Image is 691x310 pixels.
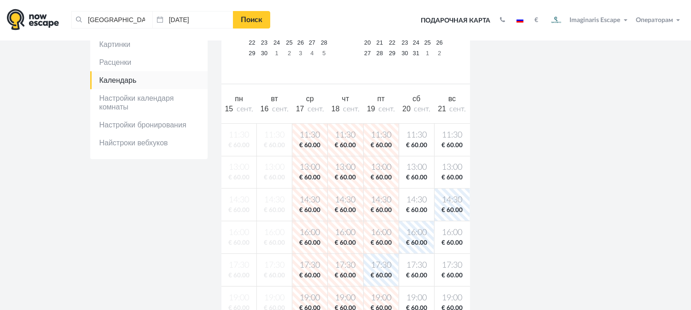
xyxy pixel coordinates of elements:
[366,239,397,247] span: € 60.00
[422,48,434,58] a: 1
[436,173,468,182] span: € 60.00
[294,227,325,239] span: 16:00
[366,162,397,173] span: 13:00
[308,105,324,113] span: сент.
[294,141,325,150] span: € 60.00
[378,105,395,113] span: сент.
[90,116,208,134] a: Настройки бронирования
[330,173,361,182] span: € 60.00
[245,48,258,58] a: 29
[411,48,422,58] a: 31
[436,239,468,247] span: € 60.00
[271,95,278,103] span: вт
[438,105,446,113] span: 21
[330,206,361,215] span: € 60.00
[294,195,325,206] span: 14:30
[284,37,295,48] a: 25
[436,293,468,304] span: 19:00
[261,105,269,113] span: 16
[330,239,361,247] span: € 60.00
[295,48,306,58] a: 3
[436,206,468,215] span: € 60.00
[90,71,208,89] a: Календарь
[366,195,397,206] span: 14:30
[399,48,411,58] a: 30
[233,11,270,29] a: Поиск
[448,95,456,103] span: вс
[225,105,233,113] span: 15
[401,173,432,182] span: € 60.00
[377,95,385,103] span: пт
[306,95,314,103] span: ср
[436,260,468,271] span: 17:30
[330,195,361,206] span: 14:30
[436,227,468,239] span: 16:00
[401,293,432,304] span: 19:00
[633,16,684,25] button: Операторам
[318,37,330,48] a: 28
[294,206,325,215] span: € 60.00
[401,130,432,141] span: 11:30
[414,105,430,113] span: сент.
[343,105,360,113] span: сент.
[545,11,632,29] button: Imaginaris Escape
[374,48,385,58] a: 28
[295,37,306,48] a: 26
[330,130,361,141] span: 11:30
[366,130,397,141] span: 11:30
[636,17,673,23] span: Операторам
[436,195,468,206] span: 14:30
[318,48,330,58] a: 5
[259,37,270,48] a: 23
[367,105,375,113] span: 19
[434,37,446,48] a: 26
[294,130,325,141] span: 11:30
[422,37,434,48] a: 25
[436,271,468,280] span: € 60.00
[294,173,325,182] span: € 60.00
[366,173,397,182] span: € 60.00
[330,227,361,239] span: 16:00
[361,48,374,58] a: 27
[418,11,494,31] a: Подарочная карта
[361,37,374,48] a: 20
[374,37,385,48] a: 21
[330,162,361,173] span: 13:00
[90,35,208,53] a: Картинки
[306,37,318,48] a: 27
[296,105,304,113] span: 17
[294,260,325,271] span: 17:30
[294,239,325,247] span: € 60.00
[90,53,208,71] a: Расценки
[401,260,432,271] span: 17:30
[7,9,59,30] img: logo
[401,227,432,239] span: 16:00
[284,48,295,58] a: 2
[366,206,397,215] span: € 60.00
[330,271,361,280] span: € 60.00
[152,11,233,29] input: Дата
[530,16,543,25] button: €
[294,271,325,280] span: € 60.00
[402,105,411,113] span: 20
[401,195,432,206] span: 14:30
[237,105,253,113] span: сент.
[330,293,361,304] span: 19:00
[366,260,397,271] span: 17:30
[90,134,208,152] a: Найстроки вебхуков
[366,141,397,150] span: € 60.00
[71,11,152,29] input: Город или название квеста
[412,95,420,103] span: сб
[342,95,349,103] span: чт
[401,206,432,215] span: € 60.00
[436,141,468,150] span: € 60.00
[385,37,399,48] a: 22
[411,37,422,48] a: 24
[366,227,397,239] span: 16:00
[330,141,361,150] span: € 60.00
[330,260,361,271] span: 17:30
[534,17,538,23] strong: €
[401,271,432,280] span: € 60.00
[436,130,468,141] span: 11:30
[434,48,446,58] a: 2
